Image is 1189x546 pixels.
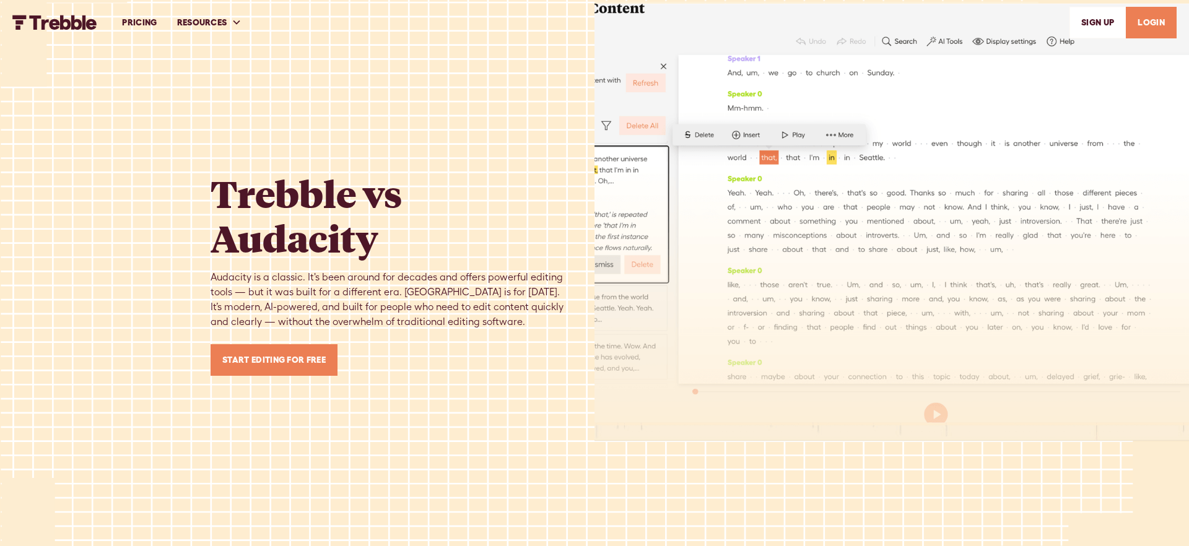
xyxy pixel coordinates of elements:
[12,15,97,30] img: Trebble FM Logo
[177,16,227,29] div: RESOURCES
[211,270,567,329] div: Audacity is a classic. It's been around for decades and offers powerful editing tools — but it wa...
[1126,7,1177,38] a: LOGIN
[1069,7,1126,38] a: SIGn UP
[12,15,97,30] a: home
[211,171,567,260] h1: Trebble vs Audacity
[112,1,167,44] a: PRICING
[167,1,252,44] div: RESOURCES
[211,344,338,376] a: Start Editing for Free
